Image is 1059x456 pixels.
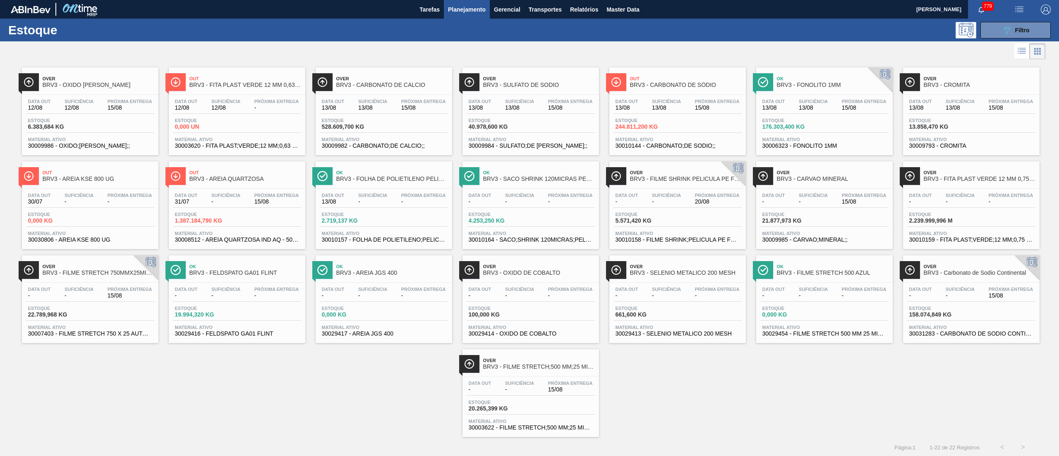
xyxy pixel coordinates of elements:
span: Material ativo [28,137,152,142]
span: 100,000 KG [469,312,527,318]
span: Suficiência [505,193,534,198]
span: Estoque [322,212,380,217]
span: BRV3 - FILME STRETCH 750MMX25MICRA [43,270,154,276]
span: 158.074,849 KG [909,312,967,318]
span: BRV3 - CARVAO MINERAL [777,176,889,182]
span: - [28,293,51,299]
span: BRV3 - CARBONATO DE CÁLCIO [336,82,448,88]
span: 13/08 [762,105,785,111]
span: Próxima Entrega [254,99,299,104]
span: Gerencial [494,5,520,14]
span: Suficiência [358,287,387,292]
span: BRV3 - FILME STRETCH 500 AZUL [777,270,889,276]
span: - [799,199,828,205]
span: 5.571,420 KG [616,218,673,224]
span: Estoque [616,306,673,311]
span: - [505,293,534,299]
span: BRV3 - FELDSPATO GA01 FLINT [189,270,301,276]
img: Ícone [317,171,328,181]
span: 13/08 [946,105,975,111]
span: Over [483,264,595,269]
span: - [358,293,387,299]
a: ÍconeOutBRV3 - FITA PLAST VERDE 12 MM 0,63 MM 2000 MData out12/08Suficiência12/08Próxima Entrega-... [163,61,309,155]
span: Estoque [762,306,820,311]
span: - [652,293,681,299]
span: 30007403 - FILME STRETCH 750 X 25 AUTOMATICO [28,331,152,337]
span: Suficiência [799,99,828,104]
span: 30010144 - CARBONATO;DE SODIO;; [616,143,740,149]
span: Data out [175,287,198,292]
span: 176.303,400 KG [762,124,820,130]
span: Suficiência [65,193,93,198]
span: - [616,199,638,205]
span: Estoque [322,118,380,123]
span: Próxima Entrega [108,193,152,198]
span: 2.719,137 KG [322,218,380,224]
span: Suficiência [799,193,828,198]
span: - [358,199,387,205]
span: BRV3 - SELENIO METALICO 200 MESH [630,270,742,276]
span: BRV3 - FONOLITO 1MM [777,82,889,88]
span: 30009985 - CARVAO;MINERAL;; [762,237,886,243]
span: 0,000 KG [762,312,820,318]
span: Over [336,76,448,81]
span: Data out [322,193,345,198]
span: Suficiência [211,193,240,198]
img: Ícone [758,171,768,181]
span: - [695,293,740,299]
span: Próxima Entrega [695,99,740,104]
span: 21.877,973 KG [762,218,820,224]
span: 30009793 - CROMITA [909,143,1033,149]
img: Ícone [24,265,34,275]
span: - [65,199,93,205]
span: Transportes [529,5,562,14]
span: Material ativo [469,137,593,142]
span: - [909,293,932,299]
img: Ícone [905,171,915,181]
span: BRV3 - FOLHA DE POLIETILENO PELICULA POLIETILEN [336,176,448,182]
span: Data out [469,287,491,292]
span: Estoque [469,306,527,311]
span: Material ativo [762,325,886,330]
span: Suficiência [799,287,828,292]
span: Próxima Entrega [695,193,740,198]
span: Estoque [762,212,820,217]
span: Material ativo [175,325,299,330]
span: Over [630,170,742,175]
span: Data out [469,193,491,198]
span: BRV3 - OXIDO DE COBALTO [483,270,595,276]
span: Próxima Entrega [401,287,446,292]
span: Estoque [469,212,527,217]
span: Estoque [322,306,380,311]
a: ÍconeOverBRV3 - SULFATO DE SODIOData out13/08Suficiência13/08Próxima Entrega15/08Estoque40.978,60... [456,61,603,155]
span: Out [630,76,742,81]
span: Ok [483,170,595,175]
a: ÍconeOverBRV3 - CROMITAData out13/08Suficiência13/08Próxima Entrega15/08Estoque13.858,470 KGMater... [897,61,1044,155]
span: 30009982 - CARBONATO;DE CALCIO;; [322,143,446,149]
span: Tarefas [419,5,440,14]
span: - [108,199,152,205]
img: Ícone [905,77,915,87]
span: BRV3 - AREIA QUARTZOSA [189,176,301,182]
span: 244.811,200 KG [616,124,673,130]
span: Estoque [175,212,233,217]
span: Material ativo [322,231,446,236]
span: Planejamento [448,5,486,14]
span: Material ativo [616,231,740,236]
span: - [401,199,446,205]
span: Suficiência [358,99,387,104]
img: Ícone [611,171,621,181]
a: ÍconeOutBRV3 - CARBONATO DE SÓDIOData out13/08Suficiência13/08Próxima Entrega15/08Estoque244.811,... [603,61,750,155]
span: Suficiência [946,193,975,198]
span: Suficiência [652,287,681,292]
img: Ícone [24,171,34,181]
span: 12/08 [211,105,240,111]
span: 30/07 [28,199,51,205]
span: Suficiência [65,287,93,292]
span: 13/08 [652,105,681,111]
img: Ícone [758,265,768,275]
span: Próxima Entrega [842,193,886,198]
img: Ícone [464,171,474,181]
span: BRV3 - CARBONATO DE SÓDIO [630,82,742,88]
span: Data out [28,287,51,292]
